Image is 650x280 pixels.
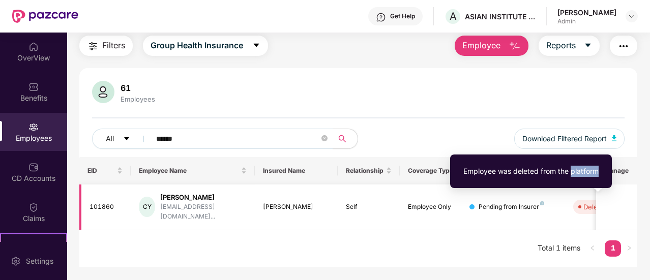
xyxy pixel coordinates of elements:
[28,82,39,92] img: svg+xml;base64,PHN2ZyBpZD0iQmVuZWZpdHMiIHhtbG5zPSJodHRwOi8vd3d3LnczLm9yZy8yMDAwL3N2ZyIgd2lkdGg9Ij...
[400,157,462,184] th: Coverage Type
[28,162,39,172] img: svg+xml;base64,PHN2ZyBpZD0iQ0RfQWNjb3VudHMiIGRhdGEtbmFtZT0iQ0QgQWNjb3VudHMiIHhtbG5zPSJodHRwOi8vd3...
[626,245,632,251] span: right
[79,36,133,56] button: Filters
[628,12,636,20] img: svg+xml;base64,PHN2ZyBpZD0iRHJvcGRvd24tMzJ4MzIiIHhtbG5zPSJodHRwOi8vd3d3LnczLm9yZy8yMDAwL3N2ZyIgd2...
[92,129,154,149] button: Allcaret-down
[160,202,247,222] div: [EMAIL_ADDRESS][DOMAIN_NAME]...
[465,12,536,21] div: ASIAN INSTITUTE OF NEPHROLOGY AND UROLOGY (VIZAG) PRIVATE
[321,135,328,141] span: close-circle
[151,39,243,52] span: Group Health Insurance
[11,256,21,266] img: svg+xml;base64,PHN2ZyBpZD0iU2V0dGluZy0yMHgyMCIgeG1sbnM9Imh0dHA6Ly93d3cudzMub3JnLzIwMDAvc3ZnIiB3aW...
[139,197,155,217] div: CY
[28,42,39,52] img: svg+xml;base64,PHN2ZyBpZD0iSG9tZSIgeG1sbnM9Imh0dHA6Ly93d3cudzMub3JnLzIwMDAvc3ZnIiB3aWR0aD0iMjAiIG...
[589,245,596,251] span: left
[346,167,384,175] span: Relationship
[605,240,621,256] a: 1
[584,41,592,50] span: caret-down
[546,39,576,52] span: Reports
[87,167,115,175] span: EID
[28,202,39,212] img: svg+xml;base64,PHN2ZyBpZD0iQ2xhaW0iIHhtbG5zPSJodHRwOi8vd3d3LnczLm9yZy8yMDAwL3N2ZyIgd2lkdGg9IjIwIi...
[540,201,544,205] img: svg+xml;base64,PHN2ZyB4bWxucz0iaHR0cDovL3d3dy53My5vcmcvMjAwMC9zdmciIHdpZHRoPSI4IiBoZWlnaHQ9IjgiIH...
[514,129,625,149] button: Download Filtered Report
[621,240,637,257] li: Next Page
[333,135,352,143] span: search
[263,202,330,212] div: [PERSON_NAME]
[450,10,457,22] span: A
[509,40,521,52] img: svg+xml;base64,PHN2ZyB4bWxucz0iaHR0cDovL3d3dy53My5vcmcvMjAwMC9zdmciIHhtbG5zOnhsaW5rPSJodHRwOi8vd3...
[12,10,78,23] img: New Pazcare Logo
[557,8,616,17] div: [PERSON_NAME]
[463,166,599,177] div: Employee was deleted from the platform
[596,157,637,184] th: Manage
[79,157,131,184] th: EID
[338,157,400,184] th: Relationship
[376,12,386,22] img: svg+xml;base64,PHN2ZyBpZD0iSGVscC0zMngzMiIgeG1sbnM9Imh0dHA6Ly93d3cudzMub3JnLzIwMDAvc3ZnIiB3aWR0aD...
[462,39,500,52] span: Employee
[143,36,268,56] button: Group Health Insurancecaret-down
[123,135,130,143] span: caret-down
[455,36,528,56] button: Employee
[538,240,580,257] li: Total 1 items
[617,40,630,52] img: svg+xml;base64,PHN2ZyB4bWxucz0iaHR0cDovL3d3dy53My5vcmcvMjAwMC9zdmciIHdpZHRoPSIyNCIgaGVpZ2h0PSIyNC...
[87,40,99,52] img: svg+xml;base64,PHN2ZyB4bWxucz0iaHR0cDovL3d3dy53My5vcmcvMjAwMC9zdmciIHdpZHRoPSIyNCIgaGVpZ2h0PSIyNC...
[479,202,544,212] div: Pending from Insurer
[539,36,600,56] button: Reportscaret-down
[119,95,157,103] div: Employees
[90,202,123,212] div: 101860
[408,202,454,212] div: Employee Only
[333,129,358,149] button: search
[28,122,39,132] img: svg+xml;base64,PHN2ZyBpZD0iRW1wbG95ZWVzIiB4bWxucz0iaHR0cDovL3d3dy53My5vcmcvMjAwMC9zdmciIHdpZHRoPS...
[252,41,260,50] span: caret-down
[160,193,247,202] div: [PERSON_NAME]
[106,133,114,144] span: All
[522,133,607,144] span: Download Filtered Report
[557,17,616,25] div: Admin
[584,240,601,257] button: left
[612,135,617,141] img: svg+xml;base64,PHN2ZyB4bWxucz0iaHR0cDovL3d3dy53My5vcmcvMjAwMC9zdmciIHhtbG5zOnhsaW5rPSJodHRwOi8vd3...
[584,240,601,257] li: Previous Page
[119,83,157,93] div: 61
[23,256,56,266] div: Settings
[255,157,338,184] th: Insured Name
[583,202,608,212] div: Deleted
[621,240,637,257] button: right
[346,202,392,212] div: Self
[102,39,125,52] span: Filters
[390,12,415,20] div: Get Help
[92,81,114,103] img: svg+xml;base64,PHN2ZyB4bWxucz0iaHR0cDovL3d3dy53My5vcmcvMjAwMC9zdmciIHhtbG5zOnhsaW5rPSJodHRwOi8vd3...
[139,167,239,175] span: Employee Name
[321,134,328,144] span: close-circle
[605,240,621,257] li: 1
[131,157,255,184] th: Employee Name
